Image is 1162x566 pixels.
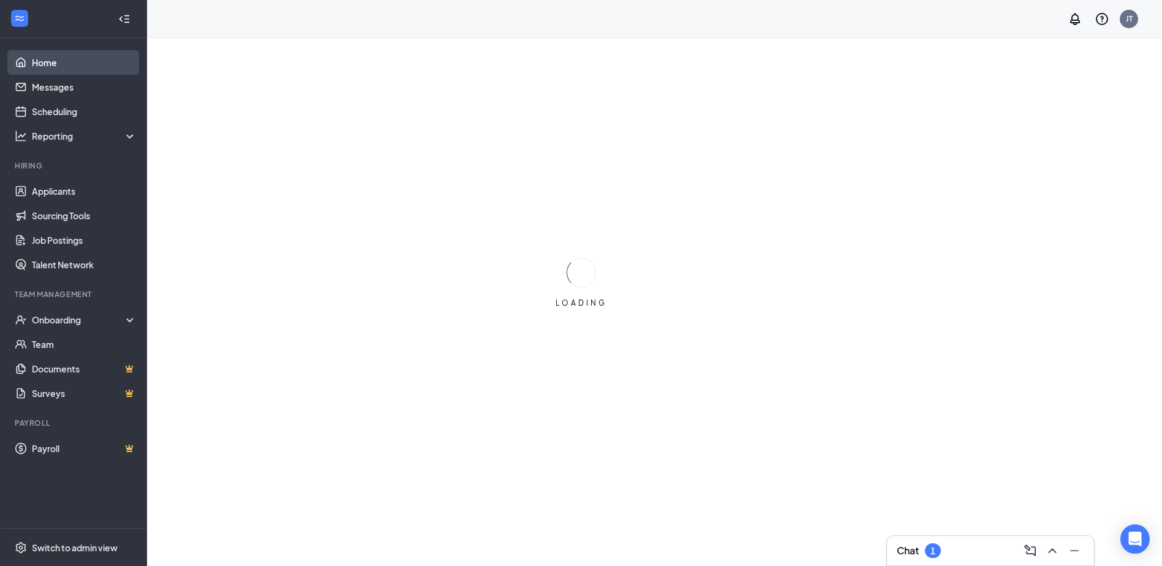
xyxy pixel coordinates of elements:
div: Switch to admin view [32,541,118,554]
svg: WorkstreamLogo [13,12,26,25]
a: Talent Network [32,252,137,277]
svg: Collapse [118,13,130,25]
a: Applicants [32,179,137,203]
div: Open Intercom Messenger [1120,524,1150,554]
a: Team [32,332,137,357]
div: Payroll [15,418,134,428]
div: Team Management [15,289,134,300]
svg: Notifications [1068,12,1082,26]
h3: Chat [897,544,919,557]
button: ChevronUp [1043,541,1062,560]
svg: QuestionInfo [1095,12,1109,26]
svg: ComposeMessage [1023,543,1038,558]
a: DocumentsCrown [32,357,137,381]
div: Onboarding [32,314,126,326]
div: JT [1126,13,1133,24]
svg: Analysis [15,130,27,142]
button: ComposeMessage [1021,541,1040,560]
a: SurveysCrown [32,381,137,406]
a: PayrollCrown [32,436,137,461]
svg: UserCheck [15,314,27,326]
a: Sourcing Tools [32,203,137,228]
a: Job Postings [32,228,137,252]
a: Messages [32,75,137,99]
div: Hiring [15,160,134,171]
button: Minimize [1065,541,1084,560]
svg: Settings [15,541,27,554]
svg: Minimize [1067,543,1082,558]
div: 1 [930,546,935,556]
svg: ChevronUp [1045,543,1060,558]
div: LOADING [551,298,612,308]
a: Home [32,50,137,75]
div: Reporting [32,130,137,142]
a: Scheduling [32,99,137,124]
